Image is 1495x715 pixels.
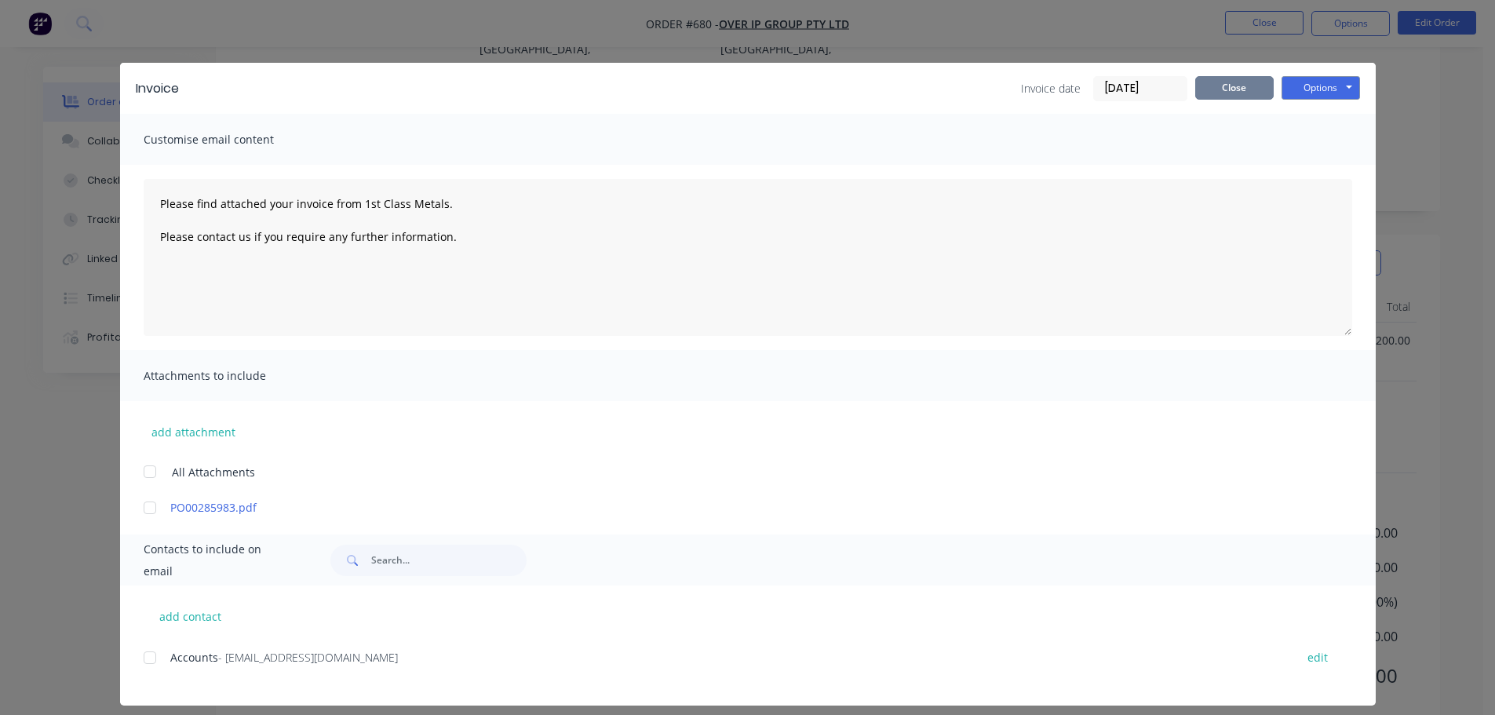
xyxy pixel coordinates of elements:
button: Options [1282,76,1360,100]
textarea: Please find attached your invoice from 1st Class Metals. Please contact us if you require any fur... [144,179,1352,336]
span: Customise email content [144,129,316,151]
input: Search... [371,545,527,576]
span: - [EMAIL_ADDRESS][DOMAIN_NAME] [218,650,398,665]
span: Accounts [170,650,218,665]
span: Attachments to include [144,365,316,387]
button: add contact [144,604,238,628]
button: edit [1298,647,1337,668]
button: Close [1195,76,1274,100]
span: Contacts to include on email [144,538,292,582]
a: PO00285983.pdf [170,499,1279,516]
div: Invoice [136,79,179,98]
span: Invoice date [1021,80,1081,97]
button: add attachment [144,420,243,443]
span: All Attachments [172,464,255,480]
